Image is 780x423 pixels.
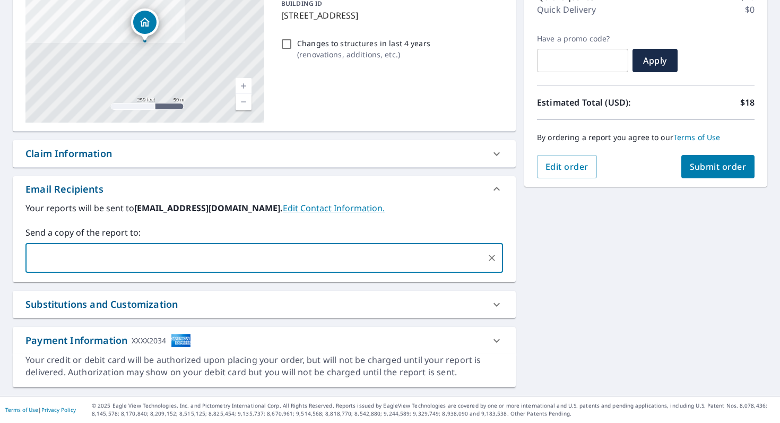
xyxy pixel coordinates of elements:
p: Estimated Total (USD): [537,96,646,109]
a: Terms of Use [5,406,38,413]
p: By ordering a report you agree to our [537,133,755,142]
div: XXXX2034 [132,333,166,348]
span: Apply [641,55,669,66]
p: | [5,407,76,413]
div: Dropped pin, building 1, Residential property, 630 Peach Ln Newcastle, CA 95658 [131,8,159,41]
a: Current Level 17, Zoom Out [236,94,252,110]
img: cardImage [171,333,191,348]
a: Privacy Policy [41,406,76,413]
button: Edit order [537,155,597,178]
button: Apply [632,49,678,72]
p: © 2025 Eagle View Technologies, Inc. and Pictometry International Corp. All Rights Reserved. Repo... [92,402,775,418]
b: [EMAIL_ADDRESS][DOMAIN_NAME]. [134,202,283,214]
div: Payment InformationXXXX2034cardImage [13,327,516,354]
a: Terms of Use [673,132,721,142]
span: Edit order [545,161,588,172]
div: Your credit or debit card will be authorized upon placing your order, but will not be charged unt... [25,354,503,378]
label: Your reports will be sent to [25,202,503,214]
p: [STREET_ADDRESS] [281,9,499,22]
a: Current Level 17, Zoom In [236,78,252,94]
div: Claim Information [13,140,516,167]
button: Clear [484,251,499,265]
div: Claim Information [25,146,112,161]
p: $0 [745,3,755,16]
div: Substitutions and Customization [25,297,178,312]
div: Email Recipients [13,176,516,202]
p: Changes to structures in last 4 years [297,38,430,49]
div: Substitutions and Customization [13,291,516,318]
div: Email Recipients [25,182,103,196]
label: Send a copy of the report to: [25,226,503,239]
span: Submit order [690,161,747,172]
button: Submit order [681,155,755,178]
label: Have a promo code? [537,34,628,44]
p: $18 [740,96,755,109]
div: Payment Information [25,333,191,348]
p: ( renovations, additions, etc. ) [297,49,430,60]
a: EditContactInfo [283,202,385,214]
p: Quick Delivery [537,3,596,16]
